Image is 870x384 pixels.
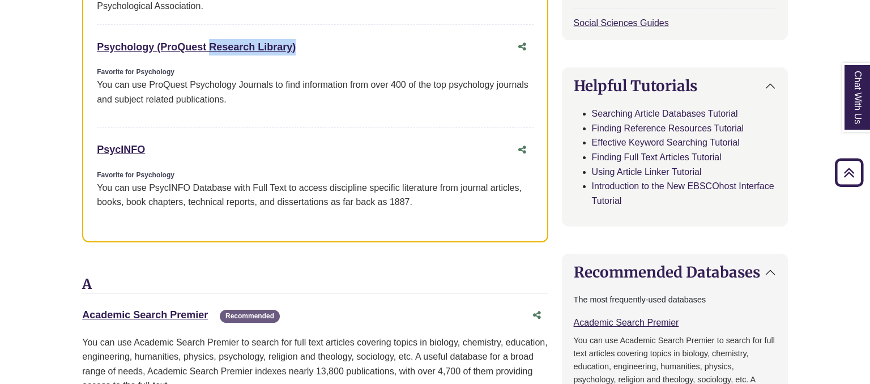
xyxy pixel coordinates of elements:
[562,254,787,290] button: Recommended Databases
[82,276,548,293] h3: A
[97,78,533,106] p: You can use ProQuest Psychology Journals to find information from over 400 of the top psychology ...
[574,318,679,327] a: Academic Search Premier
[97,41,296,53] a: Psychology (ProQuest Research Library)
[831,165,867,180] a: Back to Top
[592,167,702,177] a: Using Article Linker Tutorial
[82,309,208,321] a: Academic Search Premier
[97,181,533,210] div: You can use PsycINFO Database with Full Text to access discipline specific literature from journa...
[592,138,740,147] a: Effective Keyword Searching Tutorial
[511,139,534,161] button: Share this database
[97,144,145,155] a: PsycINFO
[97,67,533,78] div: Favorite for Psychology
[511,36,534,58] button: Share this database
[592,109,738,118] a: Searching Article Databases Tutorial
[562,68,787,104] button: Helpful Tutorials
[592,152,722,162] a: Finding Full Text Articles Tutorial
[574,18,669,28] a: Social Sciences Guides
[526,305,548,326] button: Share this database
[592,123,744,133] a: Finding Reference Resources Tutorial
[97,170,533,181] div: Favorite for Psychology
[220,310,280,323] span: Recommended
[592,181,774,206] a: Introduction to the New EBSCOhost Interface Tutorial
[574,293,776,306] p: The most frequently-used databases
